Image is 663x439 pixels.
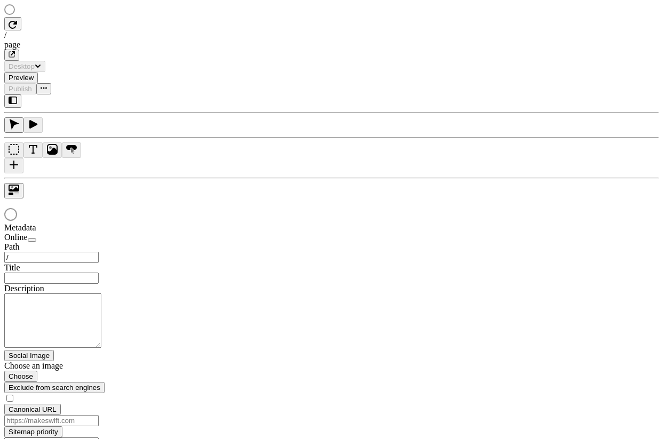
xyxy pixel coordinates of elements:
[23,142,43,158] button: Text
[4,30,659,40] div: /
[9,352,50,360] span: Social Image
[4,263,20,272] span: Title
[62,142,81,158] button: Button
[4,83,36,94] button: Publish
[4,361,132,371] div: Choose an image
[4,142,23,158] button: Box
[9,62,35,70] span: Desktop
[4,40,659,50] div: page
[9,405,57,413] span: Canonical URL
[4,426,62,437] button: Sitemap priority
[43,142,62,158] button: Image
[9,372,33,380] span: Choose
[4,223,132,233] div: Metadata
[4,371,37,382] button: Choose
[4,72,38,83] button: Preview
[4,404,61,415] button: Canonical URL
[4,61,45,72] button: Desktop
[4,242,19,251] span: Path
[9,74,34,82] span: Preview
[4,233,28,242] span: Online
[4,284,44,293] span: Description
[4,382,105,393] button: Exclude from search engines
[9,85,32,93] span: Publish
[9,384,100,392] span: Exclude from search engines
[4,350,54,361] button: Social Image
[9,428,58,436] span: Sitemap priority
[4,415,99,426] input: https://makeswift.com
